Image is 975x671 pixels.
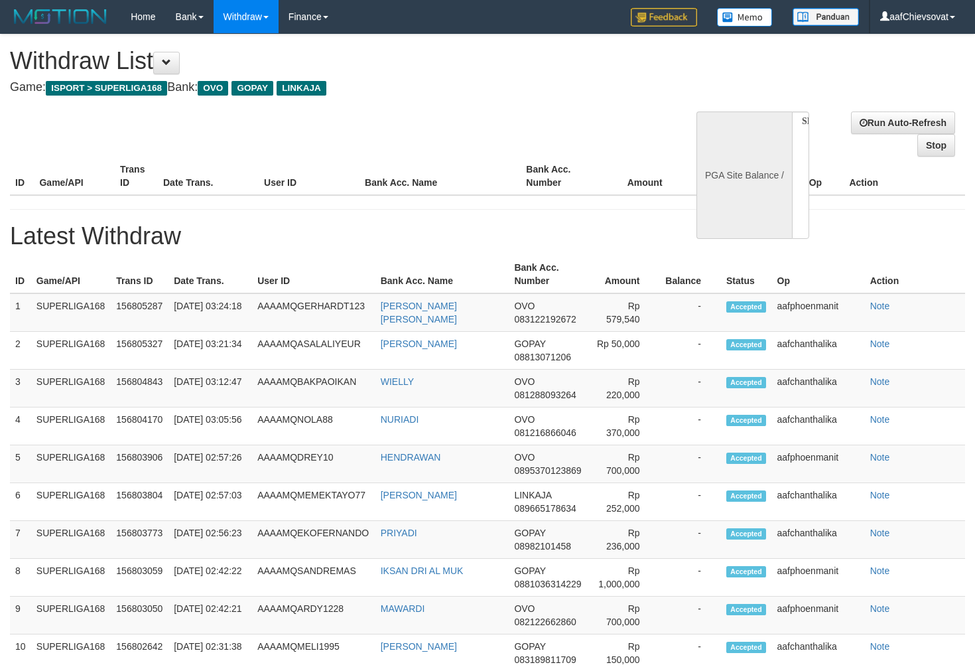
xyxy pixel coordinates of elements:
td: AAAAMQEKOFERNANDO [252,521,375,559]
td: aafphoenmanit [772,597,865,634]
td: 156804843 [111,370,168,408]
a: Note [870,565,890,576]
span: Accepted [726,528,766,540]
th: Bank Acc. Number [509,256,587,293]
h1: Withdraw List [10,48,637,74]
span: 083122192672 [514,314,576,325]
a: Note [870,641,890,652]
th: Date Trans. [158,157,259,195]
span: Accepted [726,604,766,615]
td: SUPERLIGA168 [31,293,111,332]
td: AAAAMQSANDREMAS [252,559,375,597]
td: Rp 579,540 [588,293,660,332]
a: Note [870,301,890,311]
td: AAAAMQMEMEKTAYO77 [252,483,375,521]
a: [PERSON_NAME] [381,490,457,500]
td: - [660,521,721,559]
td: 6 [10,483,31,521]
td: 156804170 [111,408,168,445]
th: Game/API [31,256,111,293]
td: Rp 700,000 [588,597,660,634]
th: Action [844,157,965,195]
a: WIELLY [381,376,414,387]
td: AAAAMQNOLA88 [252,408,375,445]
td: Rp 1,000,000 [588,559,660,597]
th: Bank Acc. Name [359,157,521,195]
span: 08982101458 [514,541,571,552]
th: Balance [660,256,721,293]
img: panduan.png [793,8,859,26]
td: 9 [10,597,31,634]
th: ID [10,157,34,195]
th: Game/API [34,157,115,195]
span: 081216866046 [514,427,576,438]
td: SUPERLIGA168 [31,370,111,408]
td: aafphoenmanit [772,293,865,332]
span: OVO [514,603,535,614]
td: [DATE] 02:42:22 [168,559,252,597]
td: [DATE] 02:42:21 [168,597,252,634]
th: User ID [252,256,375,293]
a: MAWARDI [381,603,425,614]
span: Accepted [726,377,766,388]
a: Note [870,603,890,614]
td: [DATE] 03:12:47 [168,370,252,408]
a: IKSAN DRI AL MUK [381,565,464,576]
td: [DATE] 02:57:26 [168,445,252,483]
a: [PERSON_NAME] [PERSON_NAME] [381,301,457,325]
span: OVO [514,414,535,425]
td: - [660,559,721,597]
td: Rp 236,000 [588,521,660,559]
span: OVO [514,301,535,311]
td: 8 [10,559,31,597]
th: Trans ID [115,157,158,195]
td: SUPERLIGA168 [31,559,111,597]
a: HENDRAWAN [381,452,441,463]
td: AAAAMQDREY10 [252,445,375,483]
div: PGA Site Balance / [696,112,792,239]
td: 156803050 [111,597,168,634]
td: Rp 252,000 [588,483,660,521]
td: AAAAMQARDY1228 [252,597,375,634]
span: OVO [198,81,228,96]
td: 5 [10,445,31,483]
td: - [660,597,721,634]
span: Accepted [726,339,766,350]
span: Accepted [726,415,766,426]
td: [DATE] 03:05:56 [168,408,252,445]
td: SUPERLIGA168 [31,597,111,634]
th: Op [772,256,865,293]
a: Note [870,376,890,387]
span: 0881036314229 [514,579,581,589]
span: 083189811709 [514,654,576,665]
td: 156805327 [111,332,168,370]
span: LINKAJA [514,490,551,500]
a: [PERSON_NAME] [381,641,457,652]
td: Rp 370,000 [588,408,660,445]
td: AAAAMQASALALIYEUR [252,332,375,370]
th: Balance [682,157,757,195]
td: aafphoenmanit [772,445,865,483]
th: Bank Acc. Number [521,157,602,195]
td: - [660,332,721,370]
td: 4 [10,408,31,445]
td: 156805287 [111,293,168,332]
img: Feedback.jpg [631,8,697,27]
th: User ID [259,157,359,195]
td: SUPERLIGA168 [31,483,111,521]
td: 2 [10,332,31,370]
th: Bank Acc. Name [375,256,509,293]
td: [DATE] 02:57:03 [168,483,252,521]
a: Stop [917,134,955,157]
td: 7 [10,521,31,559]
a: NURIADI [381,414,419,425]
td: - [660,370,721,408]
h4: Game: Bank: [10,81,637,94]
td: [DATE] 02:56:23 [168,521,252,559]
td: SUPERLIGA168 [31,332,111,370]
td: [DATE] 03:21:34 [168,332,252,370]
td: aafchanthalika [772,408,865,445]
a: Note [870,338,890,349]
td: SUPERLIGA168 [31,408,111,445]
th: Action [865,256,965,293]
